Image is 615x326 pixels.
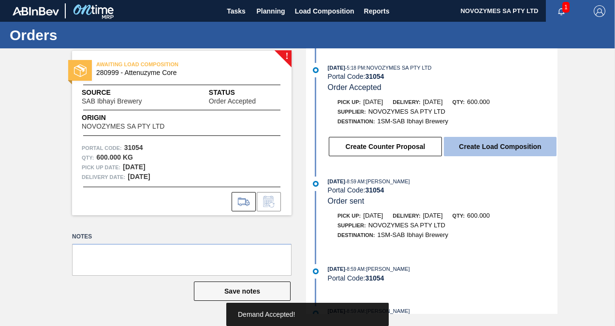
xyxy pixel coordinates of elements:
span: Demand Accepted! [238,311,295,318]
span: Qty: [453,99,465,105]
strong: [DATE] [128,173,150,180]
div: Portal Code: [328,274,557,282]
span: Source [82,88,171,98]
span: [DATE] [363,212,383,219]
img: atual [313,67,319,73]
img: Logout [594,5,605,17]
span: SAB Ibhayi Brewery [82,98,142,105]
span: Planning [257,5,285,17]
strong: 31054 [365,186,384,194]
span: AWAITING LOAD COMPOSITION [96,59,232,69]
span: Pick up: [337,99,361,105]
div: Portal Code: [328,73,557,80]
span: - 5:18 PM [345,65,365,71]
span: Destination: [337,232,375,238]
span: : NOVOZYMES SA PTY LTD [365,65,432,71]
span: NOVOZYMES SA PTY LTD [368,108,445,115]
img: atual [313,268,319,274]
button: Notifications [546,4,577,18]
button: Create Counter Proposal [329,137,442,156]
span: Load Composition [295,5,354,17]
span: 280999 - Attenuzyme Core [96,69,272,76]
span: Supplier: [337,222,366,228]
span: Order sent [328,197,365,205]
button: Save notes [194,282,291,301]
div: Go to Load Composition [232,192,256,211]
span: 600.000 [467,98,490,105]
span: : [PERSON_NAME] [365,178,410,184]
span: [DATE] [328,65,345,71]
span: 1SM-SAB Ibhayi Brewery [377,118,448,125]
span: 1SM-SAB Ibhayi Brewery [377,231,448,238]
span: 1 [562,2,570,13]
span: Reports [364,5,390,17]
span: [DATE] [328,178,345,184]
span: Origin [82,113,189,123]
strong: [DATE] [123,163,145,171]
span: Tasks [226,5,247,17]
span: [DATE] [328,266,345,272]
span: Qty : [82,153,94,163]
span: Destination: [337,119,375,124]
div: Inform order change [257,192,281,211]
strong: 31054 [124,144,143,151]
strong: 600.000 KG [96,153,133,161]
span: 600.000 [467,212,490,219]
span: [DATE] [423,98,443,105]
span: Qty: [453,213,465,219]
label: Notes [72,230,292,244]
span: Portal Code: [82,143,122,153]
span: NOVOZYMES SA PTY LTD [82,123,164,130]
span: Order Accepted [328,83,381,91]
span: Delivery Date: [82,172,125,182]
span: [DATE] [363,98,383,105]
span: Supplier: [337,109,366,115]
span: Order Accepted [209,98,256,105]
span: Pick up Date: [82,163,120,172]
span: [DATE] [423,212,443,219]
span: Delivery: [393,213,420,219]
img: TNhmsLtSVTkK8tSr43FrP2fwEKptu5GPRR3wAAAABJRU5ErkJggg== [13,7,59,15]
span: Status [209,88,282,98]
div: Portal Code: [328,186,557,194]
span: Delivery: [393,99,420,105]
strong: 31054 [365,73,384,80]
h1: Orders [10,30,181,41]
span: : [PERSON_NAME] [365,266,410,272]
img: atual [313,181,319,187]
button: Create Load Composition [444,137,556,156]
strong: 31054 [365,274,384,282]
span: - 8:59 AM [345,267,365,272]
span: NOVOZYMES SA PTY LTD [368,222,445,229]
span: - 8:59 AM [345,179,365,184]
img: status [74,64,87,77]
span: Pick up: [337,213,361,219]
